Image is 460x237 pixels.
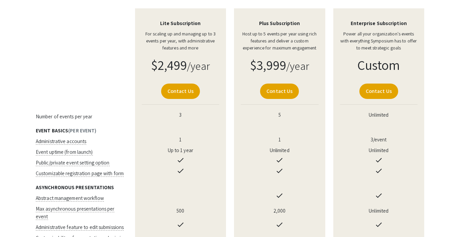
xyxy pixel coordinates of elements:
[329,134,429,145] td: 3/event
[329,145,429,156] td: Unlimited
[375,192,383,200] span: done
[36,170,124,177] span: Customizable registration page with form
[275,156,283,164] span: done
[36,159,110,166] span: Public/private event setting option
[230,110,329,121] td: 5
[230,202,329,220] td: 2,000
[36,224,124,231] span: Administrative feature to edit submissions
[359,84,398,99] a: Contact Us
[241,30,319,51] p: Host up to 5 events per year using rich features and deliver a custom experience for maximum enga...
[230,145,329,156] td: Unlimited
[275,167,283,175] span: done
[329,202,429,220] td: Unlimited
[36,127,68,134] span: Event Basics
[187,59,210,73] small: /year
[32,110,131,121] td: Number of events per year
[250,56,286,74] span: $3,999
[286,59,309,73] small: /year
[375,156,383,164] span: done
[275,221,283,229] span: done
[68,127,96,134] span: (Per event)
[36,149,93,155] span: Event uptime (from launch)
[142,20,220,26] h4: Lite Subscription
[230,134,329,145] td: 1
[161,84,200,99] a: Contact Us
[375,167,383,175] span: done
[36,138,86,145] span: Administrative accounts
[177,167,185,175] span: done
[241,20,319,26] h4: Plus Subscription
[36,184,114,191] span: Asynchronous Presentations
[177,221,185,229] span: done
[275,192,283,200] span: done
[131,145,230,156] td: Up to 1 year
[131,202,230,220] td: 500
[260,84,299,99] a: Contact Us
[5,207,28,232] iframe: Chat
[131,134,230,145] td: 1
[36,206,114,220] span: Max asynchronous presentations per event
[151,56,187,74] span: $2,499
[142,30,220,51] p: For scaling up and managing up to 3 events per year, with administrative features and more
[357,56,400,74] span: Custom
[375,221,383,229] span: done
[329,110,429,121] td: Unlimited
[131,110,230,121] td: 3
[36,195,104,202] span: Abstract management workflow
[340,30,418,51] p: Power all your organization's events with everything Symposium has to offer to meet strategic goals
[177,156,185,164] span: done
[340,20,418,26] h4: Enterprise Subscription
